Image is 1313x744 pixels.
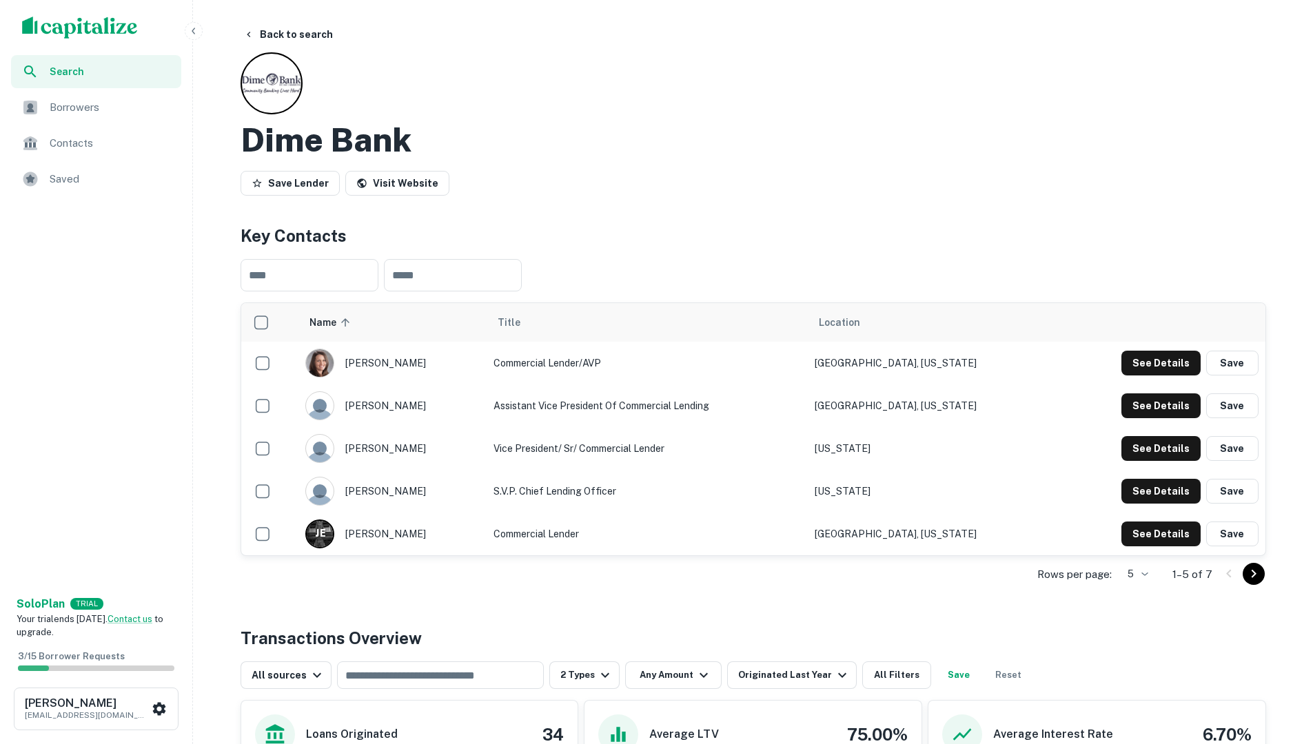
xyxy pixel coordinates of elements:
[50,135,173,152] span: Contacts
[25,709,149,721] p: [EMAIL_ADDRESS][DOMAIN_NAME]
[252,667,325,683] div: All sources
[487,513,808,555] td: Commercial Lender
[862,661,931,689] button: All Filters
[305,434,480,463] div: [PERSON_NAME]
[1206,351,1259,375] button: Save
[305,391,480,420] div: [PERSON_NAME]
[1121,436,1201,461] button: See Details
[305,349,480,378] div: [PERSON_NAME]
[1121,521,1201,546] button: See Details
[498,314,538,331] span: Title
[1121,351,1201,375] button: See Details
[22,17,138,39] img: capitalize-logo.png
[649,726,719,743] h6: Average LTV
[1243,563,1265,585] button: Go to next page
[808,427,1054,470] td: [US_STATE]
[487,384,808,427] td: Assistant Vice President of Commercial Lending
[241,661,332,689] button: All sources
[241,120,411,160] h2: Dime Bank
[1121,393,1201,418] button: See Details
[808,384,1054,427] td: [GEOGRAPHIC_DATA], [US_STATE]
[937,661,981,689] button: Save your search to get updates of matches that match your search criteria.
[487,342,808,384] td: Commercial Lender/AVP
[305,519,480,548] div: [PERSON_NAME]
[17,614,163,638] span: Your trial ends [DATE]. to upgrade.
[625,661,722,689] button: Any Amount
[1206,521,1259,546] button: Save
[1206,436,1259,461] button: Save
[306,349,334,377] img: 1523974123456
[70,598,103,610] div: TRIAL
[487,470,808,513] td: S.V.P. Chief Lending Officer
[808,342,1054,384] td: [GEOGRAPHIC_DATA], [US_STATE]
[993,726,1113,743] h6: Average Interest Rate
[241,303,1265,555] div: scrollable content
[1117,564,1150,584] div: 5
[18,651,125,661] span: 3 / 15 Borrower Requests
[25,698,149,709] h6: [PERSON_NAME]
[306,435,334,462] img: 9c8pery4andzj6ohjkjp54ma2
[11,55,181,88] a: Search
[241,223,1266,248] h4: Key Contacts
[306,392,334,420] img: 9c8pery4andzj6ohjkjp54ma2
[108,614,152,624] a: Contact us
[238,22,338,47] button: Back to search
[309,314,354,331] span: Name
[1172,566,1212,583] p: 1–5 of 7
[11,127,181,160] a: Contacts
[11,163,181,196] a: Saved
[306,726,398,743] h6: Loans Originated
[727,661,857,689] button: Originated Last Year
[819,314,860,331] span: Location
[549,661,620,689] button: 2 Types
[241,626,422,650] h4: Transactions Overview
[17,597,65,610] strong: Solo Plan
[487,303,808,342] th: Title
[315,526,325,541] p: J E
[345,171,449,196] a: Visit Website
[808,513,1054,555] td: [GEOGRAPHIC_DATA], [US_STATE]
[808,303,1054,342] th: Location
[738,667,851,683] div: Originated Last Year
[241,171,340,196] button: Save Lender
[1244,590,1313,656] iframe: Chat Widget
[487,427,808,470] td: Vice President/ Sr/ Commercial Lender
[298,303,487,342] th: Name
[986,661,1030,689] button: Reset
[50,99,173,116] span: Borrowers
[305,477,480,506] div: [PERSON_NAME]
[11,91,181,124] a: Borrowers
[306,477,334,505] img: 9c8pery4andzj6ohjkjp54ma2
[1037,566,1112,583] p: Rows per page:
[14,688,179,730] button: [PERSON_NAME][EMAIL_ADDRESS][DOMAIN_NAME]
[1206,479,1259,504] button: Save
[50,171,173,187] span: Saved
[1121,479,1201,504] button: See Details
[50,64,173,79] span: Search
[17,596,65,612] a: SoloPlan
[808,470,1054,513] td: [US_STATE]
[1206,393,1259,418] button: Save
